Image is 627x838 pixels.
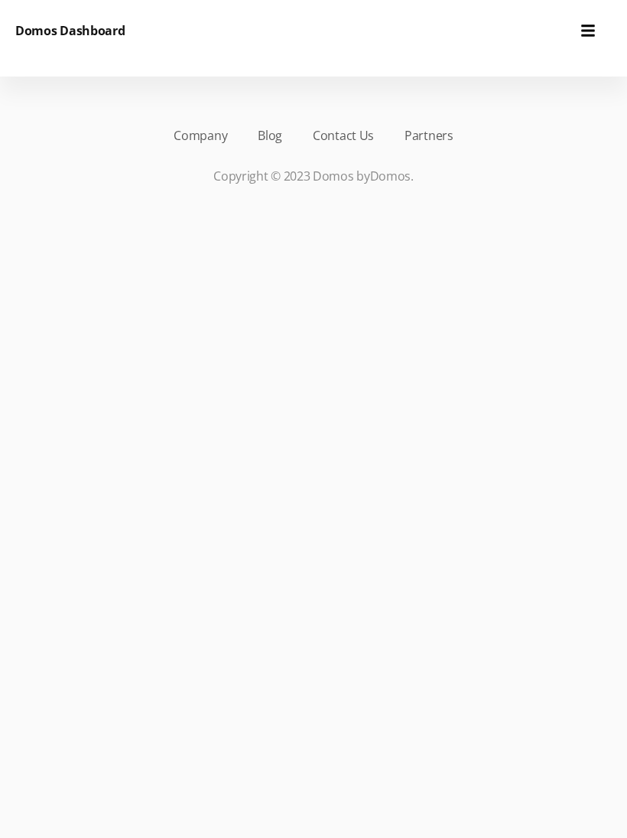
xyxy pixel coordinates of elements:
[313,126,374,145] a: Contact Us
[38,167,589,185] p: Copyright © 2023 Domos by .
[174,126,227,145] a: Company
[404,126,453,145] a: Partners
[370,168,411,184] a: Domos
[15,21,125,40] h6: Domos Dashboard
[258,126,282,145] a: Blog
